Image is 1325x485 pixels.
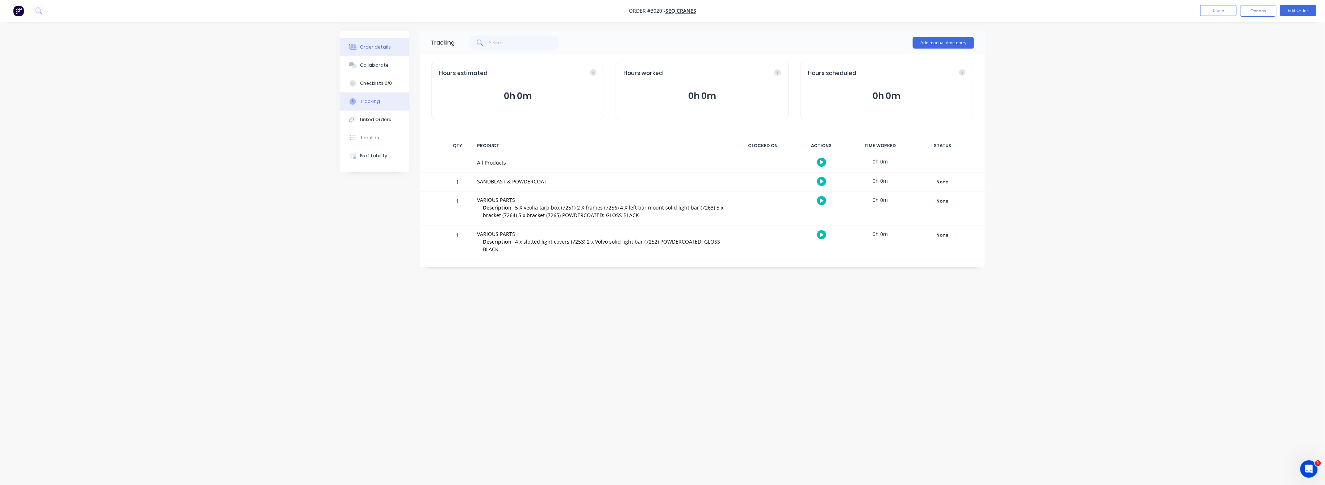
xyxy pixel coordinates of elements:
div: All Products [477,159,727,166]
button: Order details [340,38,409,56]
span: 4 x slotted light covers (7253) 2 x Volvo solid light bar (7252) POWDERCOATED: GLOSS BLACK [483,238,720,253]
div: QTY [447,138,468,153]
button: 0h 0m [439,89,597,103]
a: SEQ Cranes [665,8,696,14]
div: 0h 0m [853,226,907,242]
div: Order details [360,44,391,50]
button: Timeline [340,129,409,147]
div: VARIOUS PARTS [477,196,727,204]
div: Tracking [360,98,380,105]
div: 1 [447,227,468,260]
span: Hours worked [623,69,663,78]
button: 0h 0m [808,89,966,103]
div: TIME WORKED [853,138,907,153]
img: Factory [13,5,24,16]
div: 0h 0m [853,192,907,208]
button: Options [1240,5,1276,17]
span: 1 [1315,460,1321,466]
div: Checklists 0/0 [360,80,392,87]
div: Profitability [360,153,388,159]
button: Linked Orders [340,111,409,129]
div: CLOCKED ON [736,138,790,153]
button: None [916,230,969,240]
div: STATUS [912,138,973,153]
button: Collaborate [340,56,409,74]
div: PRODUCT [473,138,731,153]
input: Search... [489,36,560,50]
span: Order #3020 - [629,8,665,14]
div: 0h 0m [853,173,907,189]
span: 5 X veolia tarp box (7251) 2 X frames (7256) 4 X left bar mount solid light bar (7263) 5 x bracke... [483,204,723,219]
div: Timeline [360,134,380,141]
button: 0h 0m [623,89,781,103]
div: VARIOUS PARTS [477,230,727,238]
span: Description [483,204,511,211]
button: Tracking [340,92,409,111]
div: Linked Orders [360,116,392,123]
div: Tracking [431,38,455,47]
span: Hours estimated [439,69,488,78]
div: Collaborate [360,62,389,69]
div: 0h 0m [853,153,907,170]
button: None [916,177,969,187]
button: Add manual time entry [913,37,974,49]
iframe: Intercom live chat [1300,460,1318,478]
button: Edit Order [1280,5,1316,16]
div: SANDBLAST & POWDERCOAT [477,178,727,185]
button: Profitability [340,147,409,165]
span: Hours scheduled [808,69,857,78]
div: ACTIONS [794,138,849,153]
div: 1 [447,174,468,191]
div: 1 [447,193,468,225]
button: Checklists 0/0 [340,74,409,92]
span: Description [483,238,511,245]
button: Close [1200,5,1237,16]
button: None [916,196,969,206]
